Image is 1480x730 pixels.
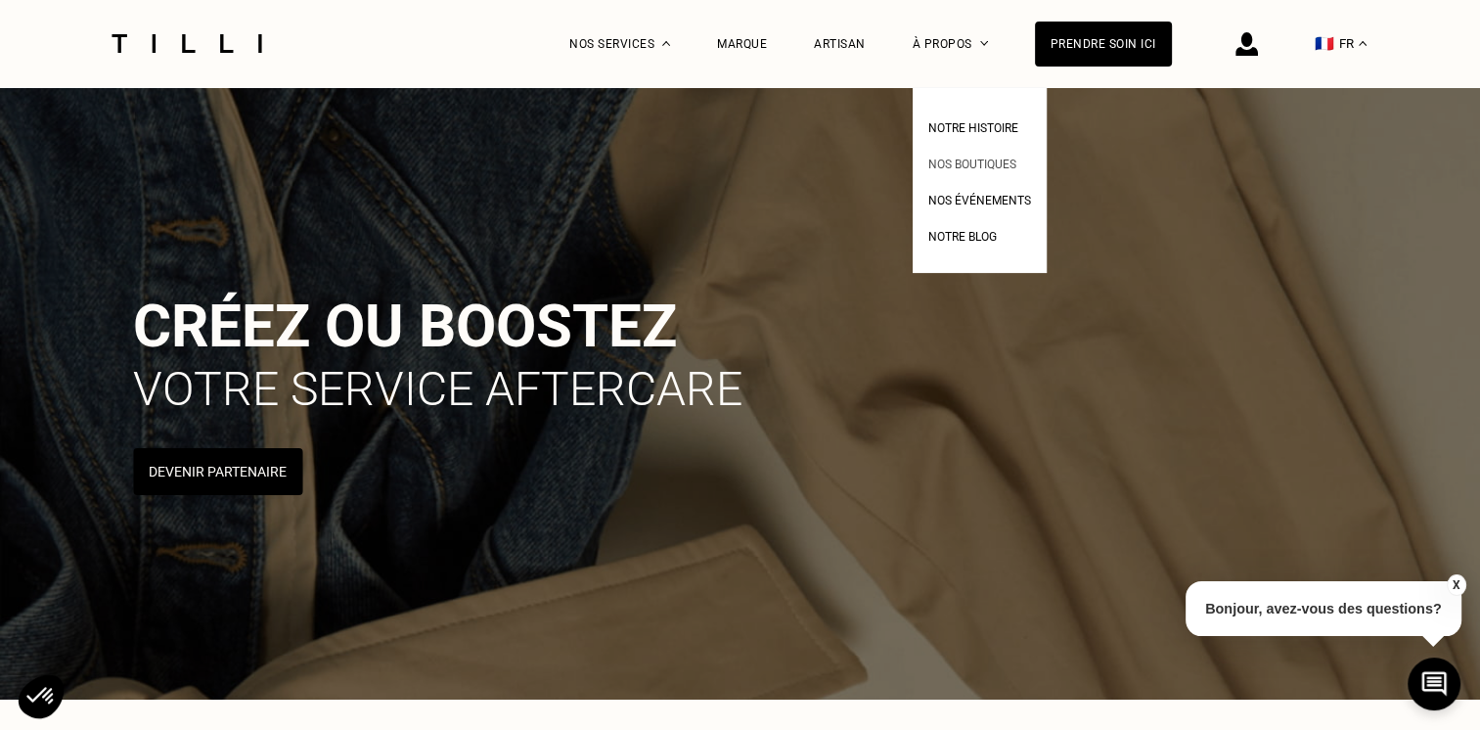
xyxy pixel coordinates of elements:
[928,121,1018,135] span: Notre histoire
[1186,581,1461,636] p: Bonjour, avez-vous des questions?
[1035,22,1172,67] a: Prendre soin ici
[1359,41,1367,46] img: menu déroulant
[717,37,767,51] a: Marque
[133,292,677,361] span: Créez ou boostez
[662,41,670,46] img: Menu déroulant
[133,448,302,495] button: Devenir Partenaire
[1315,34,1334,53] span: 🇫🇷
[928,152,1016,172] a: Nos boutiques
[928,188,1031,208] a: Nos événements
[1446,574,1465,596] button: X
[928,115,1018,136] a: Notre histoire
[928,224,997,245] a: Notre blog
[814,37,866,51] a: Artisan
[928,194,1031,207] span: Nos événements
[1235,32,1258,56] img: icône connexion
[928,230,997,244] span: Notre blog
[928,158,1016,171] span: Nos boutiques
[980,41,988,46] img: Menu déroulant à propos
[105,34,269,53] img: Logo du service de couturière Tilli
